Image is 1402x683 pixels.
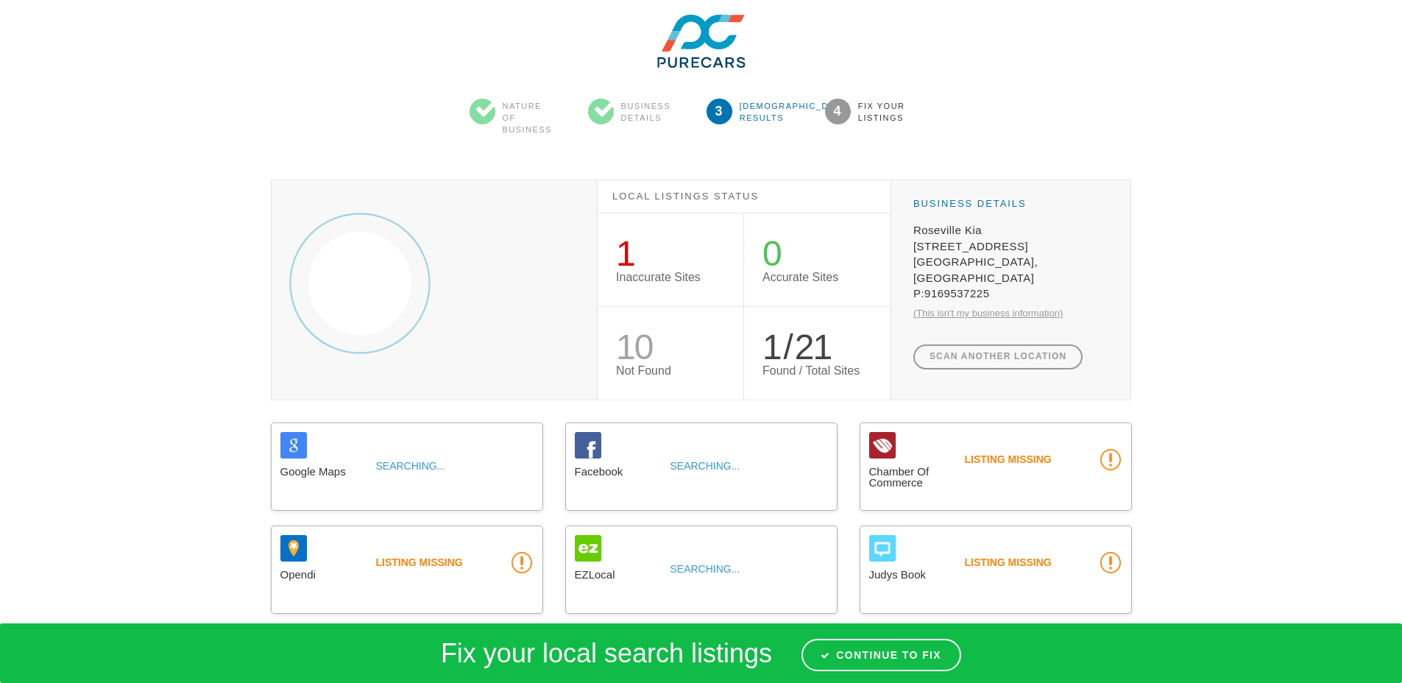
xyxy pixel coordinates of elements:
[913,286,1109,301] span: P:9169537225
[616,328,652,367] span: 10
[825,99,851,124] span: 4
[965,454,1071,465] h3: Listing missing
[616,234,634,273] span: 1
[801,639,961,671] a: Continue to fix
[1100,449,1122,470] img: listing-missing.svg
[869,535,896,562] img: Judys Book
[762,272,872,283] p: Accurate Sites
[913,308,1063,319] a: (This isn't my business information)
[631,15,771,68] img: GsEXJj1dRr2yxwfCSclf.png
[280,466,361,477] span: Google Maps
[616,365,725,377] p: Not Found
[707,99,732,124] span: 3
[851,100,913,124] span: Fix your Listings
[376,557,482,568] h3: Listing missing
[913,199,1109,209] h3: Business Details
[614,100,676,124] span: Business Details
[495,100,558,135] span: Nature of Business
[869,569,950,580] span: Judys Book
[965,557,1071,568] h3: Listing missing
[575,466,656,477] span: Facebook
[762,365,872,377] p: Found / Total Sites
[1100,552,1122,573] img: listing-missing.svg
[280,432,307,459] img: Google Maps
[616,272,725,283] p: Inaccurate Sites
[913,238,1109,286] span: [STREET_ADDRESS] [GEOGRAPHIC_DATA], [GEOGRAPHIC_DATA]
[732,100,795,124] span: [DEMOGRAPHIC_DATA] Results
[762,234,781,273] span: 0
[575,432,601,459] img: Facebook
[441,638,772,668] span: Fix your local search listings
[511,552,533,573] img: listing-missing.svg
[795,328,831,367] span: 21
[280,535,307,562] img: Opendi
[670,563,740,575] a: Searching...
[670,460,740,472] a: Searching...
[575,535,601,562] img: EZLocal
[913,222,1109,238] span: Roseville Kia
[376,460,446,472] a: Searching...
[762,328,781,367] span: 1
[280,569,361,580] span: Opendi
[575,569,656,580] span: EZLocal
[913,344,1083,369] a: Scan another location
[784,328,792,367] span: /
[869,466,950,488] span: Chamber Of Commerce
[869,432,896,459] img: Chamber Of Commerce
[598,180,891,213] h3: Local Listings Status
